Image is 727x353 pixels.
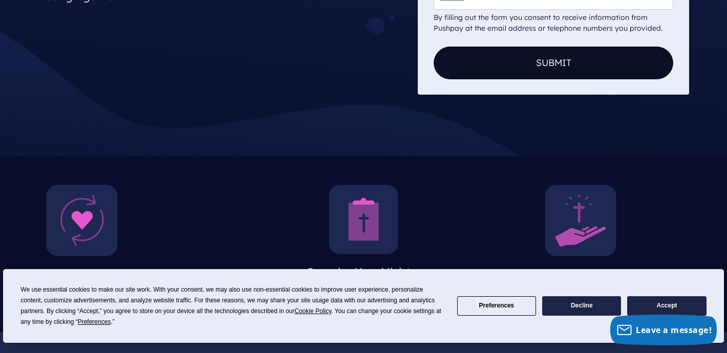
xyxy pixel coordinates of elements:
div: By filling out the form you consent to receive information from Pushpay at the email address or t... [434,12,673,34]
span: Cookie Policy [294,307,331,315]
div: We use essential cookies to make our site work. With your consent, we may also use non-essential ... [20,284,444,327]
button: Decline [542,296,621,316]
button: Preferences [457,296,536,316]
button: Submit [434,47,673,79]
span: Preferences [78,318,111,325]
div: Cookie Consent Prompt [3,269,724,343]
span: Influence [DEMOGRAPHIC_DATA] Health [493,267,668,300]
span: Know Your People [100,267,193,280]
button: Leave a message! [610,315,717,345]
button: Accept [627,296,706,316]
span: Organize Your Ministry [306,265,421,278]
span: Leave a message! [636,324,712,336]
